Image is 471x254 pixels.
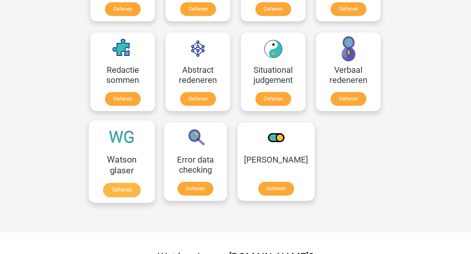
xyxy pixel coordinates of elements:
a: Oefenen [178,182,213,196]
a: Oefenen [255,92,291,106]
a: Oefenen [331,2,366,16]
a: Oefenen [180,92,216,106]
a: Oefenen [331,92,366,106]
a: Oefenen [103,183,140,197]
a: Oefenen [105,2,141,16]
a: Oefenen [258,182,294,196]
a: Oefenen [255,2,291,16]
a: Oefenen [105,92,141,106]
a: Oefenen [180,2,216,16]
